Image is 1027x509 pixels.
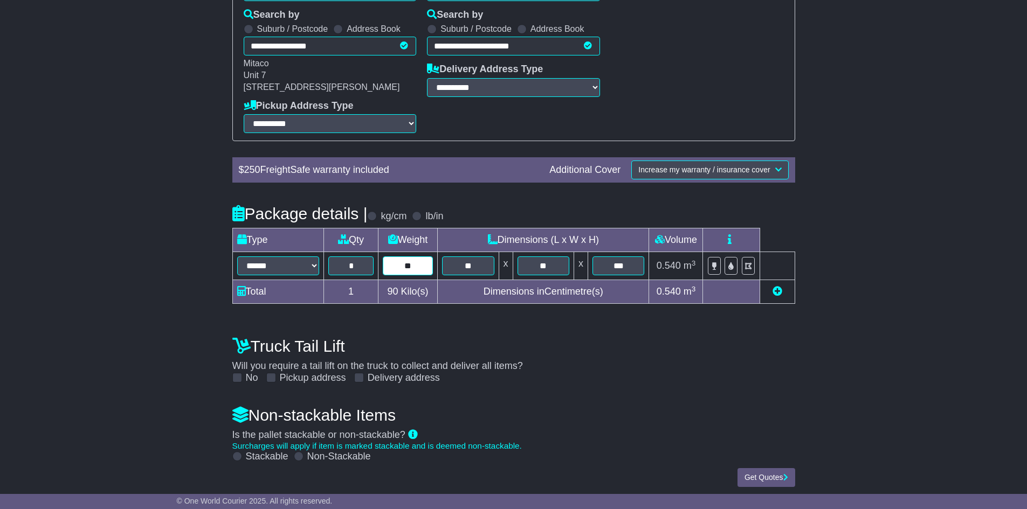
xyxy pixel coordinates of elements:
[631,161,788,179] button: Increase my warranty / insurance cover
[244,9,300,21] label: Search by
[307,451,371,463] label: Non-Stackable
[499,252,513,280] td: x
[246,451,288,463] label: Stackable
[387,286,398,297] span: 90
[233,164,544,176] div: $ FreightSafe warranty included
[246,372,258,384] label: No
[530,24,584,34] label: Address Book
[657,286,681,297] span: 0.540
[438,228,649,252] td: Dimensions (L x W x H)
[324,280,378,304] td: 1
[257,24,328,34] label: Suburb / Postcode
[737,468,795,487] button: Get Quotes
[657,260,681,271] span: 0.540
[244,59,269,68] span: Mitaco
[244,164,260,175] span: 250
[378,228,437,252] td: Weight
[368,372,440,384] label: Delivery address
[324,228,378,252] td: Qty
[227,331,801,384] div: Will you require a tail lift on the truck to collect and deliver all items?
[244,100,354,112] label: Pickup Address Type
[692,259,696,267] sup: 3
[232,406,795,424] h4: Non-stackable Items
[684,286,696,297] span: m
[232,429,405,440] span: Is the pallet stackable or non-stackable?
[544,164,626,176] div: Additional Cover
[574,252,588,280] td: x
[381,211,406,222] label: kg/cm
[427,64,543,75] label: Delivery Address Type
[440,24,512,34] label: Suburb / Postcode
[427,9,483,21] label: Search by
[773,286,782,297] a: Add new item
[438,280,649,304] td: Dimensions in Centimetre(s)
[692,285,696,293] sup: 3
[347,24,401,34] label: Address Book
[177,497,333,505] span: © One World Courier 2025. All rights reserved.
[378,280,437,304] td: Kilo(s)
[425,211,443,222] label: lb/in
[638,165,770,174] span: Increase my warranty / insurance cover
[280,372,346,384] label: Pickup address
[232,228,324,252] td: Type
[232,280,324,304] td: Total
[649,228,703,252] td: Volume
[244,71,266,80] span: Unit 7
[244,82,400,92] span: [STREET_ADDRESS][PERSON_NAME]
[232,337,795,355] h4: Truck Tail Lift
[232,205,368,222] h4: Package details |
[684,260,696,271] span: m
[232,441,795,451] div: Surcharges will apply if item is marked stackable and is deemed non-stackable.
